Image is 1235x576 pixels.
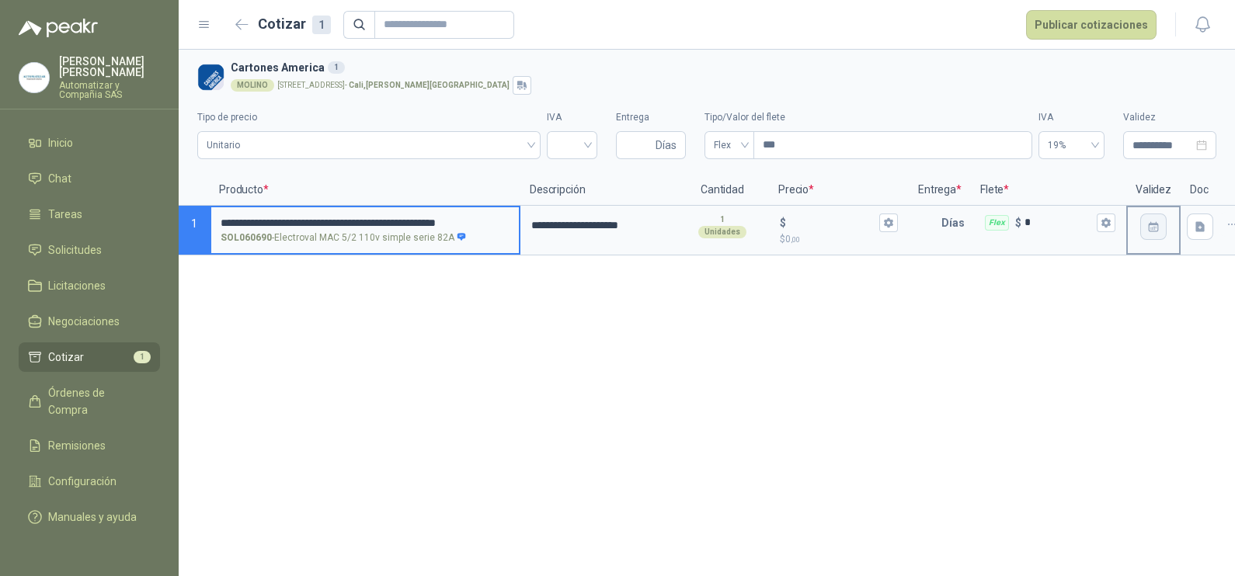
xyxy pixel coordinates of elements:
p: $ [1015,214,1021,231]
h3: Cartones America [231,59,1210,76]
label: Entrega [616,110,686,125]
span: Días [656,132,677,158]
p: Flete [971,175,1126,206]
span: Órdenes de Compra [48,384,145,418]
p: Doc [1181,175,1219,206]
span: Unitario [207,134,531,157]
input: $$0,00 [789,217,876,228]
span: ,00 [791,235,800,244]
label: IVA [547,110,597,125]
a: Remisiones [19,431,160,460]
p: 1 [720,213,725,226]
button: $$0,00 [879,213,898,232]
span: Tareas [48,206,82,223]
h2: Cotizar [258,13,331,35]
span: 0 [785,234,800,245]
img: Logo peakr [19,19,98,37]
span: Configuración [48,473,117,490]
a: Negociaciones [19,307,160,336]
strong: SOL060690 [221,231,272,245]
p: Producto [210,175,520,206]
span: Cotizar [48,349,84,366]
a: Licitaciones [19,271,160,300]
button: Flex $ [1097,213,1115,232]
span: Chat [48,170,71,187]
div: MOLINO [231,79,274,92]
input: SOL060690-Electroval MAC 5/2 110v simple serie 82A [221,217,510,230]
input: Flex $ [1025,217,1094,228]
div: 1 [328,61,345,74]
a: Configuración [19,467,160,496]
span: Manuales y ayuda [48,508,137,526]
p: Entrega [909,175,971,206]
label: Tipo/Valor del flete [704,110,1032,125]
span: 1 [134,351,151,363]
p: $ [780,232,898,247]
p: Días [941,207,971,238]
img: Company Logo [19,63,49,92]
p: - Electroval MAC 5/2 110v simple serie 82A [221,231,467,245]
p: Cantidad [676,175,769,206]
span: Remisiones [48,437,106,454]
a: Inicio [19,128,160,158]
span: Licitaciones [48,277,106,294]
span: 19% [1048,134,1095,157]
a: Solicitudes [19,235,160,265]
a: Manuales y ayuda [19,502,160,532]
label: IVA [1038,110,1105,125]
span: Flex [714,134,745,157]
span: 1 [191,217,197,230]
a: Tareas [19,200,160,229]
p: Descripción [520,175,676,206]
strong: Cali , [PERSON_NAME][GEOGRAPHIC_DATA] [349,81,510,89]
label: Validez [1123,110,1216,125]
p: Automatizar y Compañia SAS [59,81,160,99]
p: [STREET_ADDRESS] - [277,82,510,89]
p: Validez [1126,175,1181,206]
a: Cotizar1 [19,342,160,372]
span: Inicio [48,134,73,151]
p: [PERSON_NAME] [PERSON_NAME] [59,56,160,78]
p: Precio [769,175,909,206]
div: 1 [312,16,331,34]
p: $ [780,214,786,231]
label: Tipo de precio [197,110,541,125]
span: Negociaciones [48,313,120,330]
button: Publicar cotizaciones [1026,10,1157,40]
span: Solicitudes [48,241,102,259]
div: Unidades [698,226,746,238]
a: Órdenes de Compra [19,378,160,425]
div: Flex [985,215,1009,231]
a: Chat [19,164,160,193]
img: Company Logo [197,64,224,91]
